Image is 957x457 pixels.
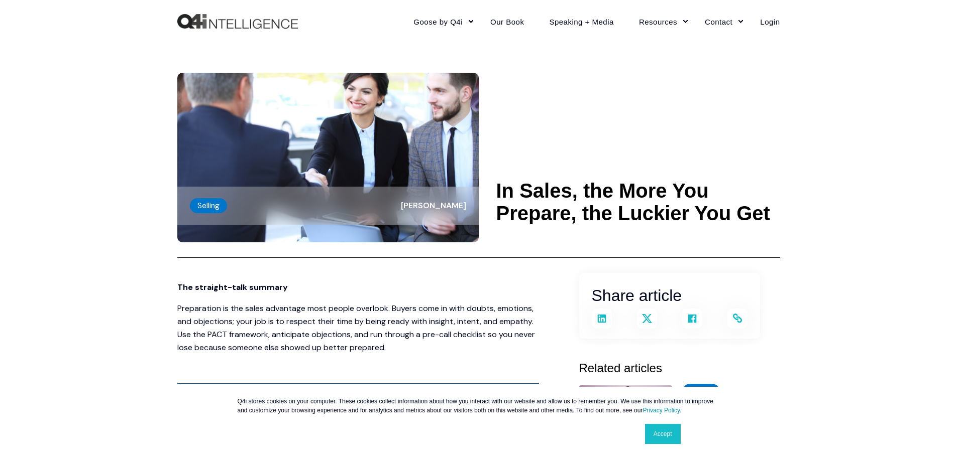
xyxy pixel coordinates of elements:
label: Selling [682,384,720,399]
span: [PERSON_NAME] [401,200,466,211]
h3: Share article [592,283,748,309]
img: Q4intelligence, LLC logo [177,14,298,29]
span: The straight-talk summary [177,282,288,292]
label: Selling [190,198,227,213]
a: Accept [645,424,681,444]
h3: Related articles [579,359,780,378]
h1: In Sales, the More You Prepare, the Luckier You Get [496,180,780,225]
p: Preparation is the sales advantage most people overlook. Buyers come in with doubts, emotions, an... [177,302,539,354]
a: Back to Home [177,14,298,29]
img: Salesperson talking with a client [177,73,479,242]
a: Privacy Policy [643,407,680,414]
p: Q4i stores cookies on your computer. These cookies collect information about how you interact wit... [238,397,720,415]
